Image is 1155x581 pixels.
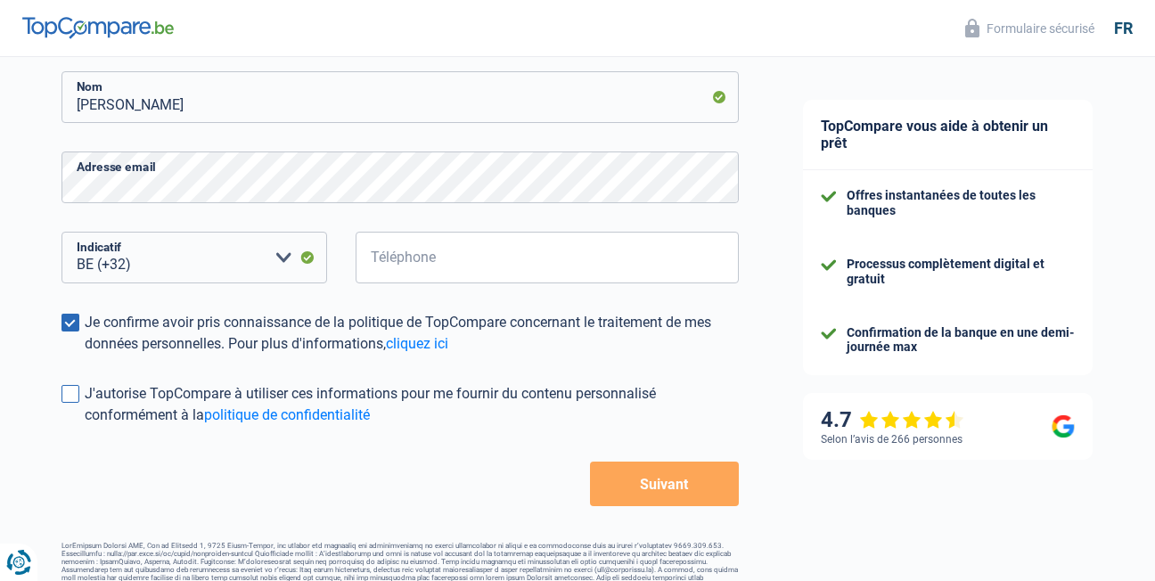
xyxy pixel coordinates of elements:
div: 4.7 [821,407,964,433]
img: Advertisement [4,233,5,234]
div: Selon l’avis de 266 personnes [821,433,962,446]
a: politique de confidentialité [204,406,370,423]
div: Confirmation de la banque en une demi-journée max [847,325,1075,356]
div: fr [1114,19,1133,38]
div: Offres instantanées de toutes les banques [847,188,1075,218]
div: Processus complètement digital et gratuit [847,257,1075,287]
a: cliquez ici [386,335,448,352]
button: Formulaire sécurisé [954,13,1105,43]
div: Je confirme avoir pris connaissance de la politique de TopCompare concernant le traitement de mes... [85,312,739,355]
button: Suivant [590,462,739,506]
div: J'autorise TopCompare à utiliser ces informations pour me fournir du contenu personnalisé conform... [85,383,739,426]
div: TopCompare vous aide à obtenir un prêt [803,100,1093,170]
input: 401020304 [356,232,739,283]
img: TopCompare Logo [22,17,174,38]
